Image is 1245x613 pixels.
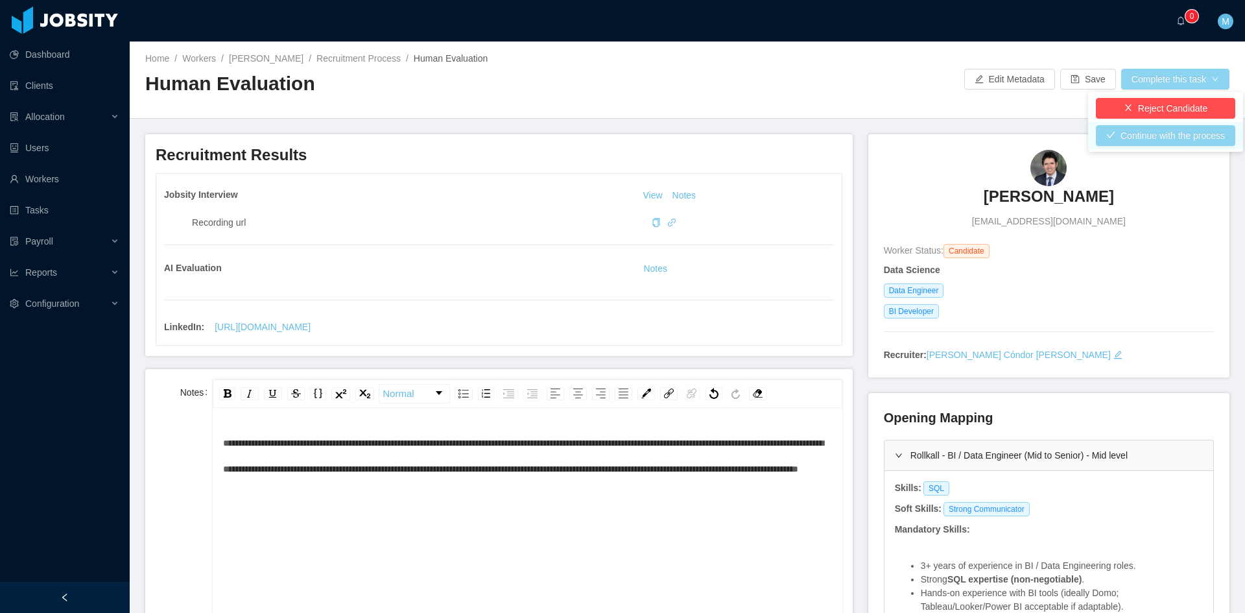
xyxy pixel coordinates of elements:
div: rdw-list-control [452,384,544,403]
div: Justify [615,387,632,400]
a: icon: userWorkers [10,166,119,192]
div: Outdent [523,387,541,400]
div: rdw-block-control [377,384,452,403]
h2: Human Evaluation [145,71,687,97]
button: icon: saveSave [1060,69,1116,90]
div: Italic [241,387,259,400]
span: / [406,53,409,64]
span: Candidate [943,244,990,258]
div: Copy [652,216,661,230]
div: Strikethrough [287,387,305,400]
div: Underline [264,387,282,400]
i: icon: copy [652,218,661,227]
span: Configuration [25,298,79,309]
span: Payroll [25,236,53,246]
div: Right [592,387,610,400]
i: icon: bell [1176,16,1185,25]
span: Worker Status: [884,245,943,256]
div: Link [660,387,678,400]
span: Reports [25,267,57,278]
label: Notes [180,387,213,398]
span: / [174,53,177,64]
a: icon: auditClients [10,73,119,99]
i: icon: link [667,218,676,227]
span: Data Engineer [884,283,944,298]
a: [URL][DOMAIN_NAME] [204,317,321,337]
div: Center [569,387,587,400]
button: Notes [667,188,702,204]
span: Strong Communicator [943,502,1030,516]
div: Redo [728,387,744,400]
span: Normal [383,381,414,407]
div: Monospace [310,387,326,400]
h3: [PERSON_NAME] [984,186,1114,207]
div: rdw-remove-control [746,384,769,403]
div: Subscript [355,387,374,400]
a: [PERSON_NAME] [984,186,1114,215]
div: Indent [499,387,518,400]
div: Superscript [331,387,350,400]
i: icon: right [895,451,903,459]
span: SQL [923,481,949,496]
strong: Recruiter: [884,350,927,360]
strong: SQL expertise (non-negotiable) [947,574,1082,584]
a: icon: link [667,217,676,228]
div: rdw-history-control [703,384,746,403]
button: icon: closeReject Candidate [1096,98,1235,119]
div: Unordered [455,387,473,400]
span: Allocation [25,112,65,122]
strong: Data Science [884,265,940,275]
div: Recording url [192,216,646,230]
a: icon: robotUsers [10,135,119,161]
strong: LinkedIn : [164,322,204,332]
a: View [638,190,667,200]
div: Remove [749,387,766,400]
h4: Opening Mapping [884,409,993,427]
div: Left [547,387,564,400]
a: [PERSON_NAME] Cóndor [PERSON_NAME] [927,350,1111,360]
a: Recruitment Process [316,53,401,64]
i: icon: solution [10,112,19,121]
div: Unlink [683,387,700,400]
li: 3+ years of experience in BI / Data Engineering roles. [921,559,1203,573]
strong: AI Evaluation [164,263,222,273]
div: rdw-link-control [658,384,703,403]
i: icon: setting [10,299,19,308]
span: BI Developer [884,304,939,319]
strong: Soft Skills: [895,503,942,514]
li: Strong . [921,573,1203,586]
div: Ordered [478,387,494,400]
a: Workers [182,53,216,64]
strong: Skills: [895,483,921,493]
button: icon: checkContinue with the process [1096,125,1235,146]
button: Complete this taskicon: down [1121,69,1229,90]
i: icon: edit [1113,350,1122,359]
span: / [309,53,311,64]
div: icon: rightRollkall - BI / Data Engineer (Mid to Senior) - Mid level [884,440,1213,470]
a: icon: profileTasks [10,197,119,223]
i: icon: line-chart [10,268,19,277]
strong: Mandatory Skills: [895,524,970,535]
h3: Recruitment Results [156,145,842,165]
button: Notes [638,261,672,277]
img: df242359-698f-45fb-817f-9980025e00fe_68e5242b7505e-90w.png [1030,150,1067,186]
sup: 0 [1185,10,1198,23]
div: rdw-dropdown [379,384,450,403]
span: Human Evaluation [414,53,488,64]
span: M [1222,14,1229,29]
a: Home [145,53,169,64]
a: Block Type [379,385,449,403]
div: rdw-textalign-control [544,384,635,403]
a: [PERSON_NAME] [229,53,303,64]
div: rdw-toolbar [213,379,842,408]
span: / [221,53,224,64]
div: rdw-color-picker [635,384,658,403]
a: icon: pie-chartDashboard [10,42,119,67]
button: icon: editEdit Metadata [964,69,1055,90]
div: Undo [705,387,722,400]
div: Bold [219,387,235,400]
span: [EMAIL_ADDRESS][DOMAIN_NAME] [972,215,1126,228]
i: icon: file-protect [10,237,19,246]
div: rdw-inline-control [217,384,377,403]
strong: Jobsity Interview [164,189,238,200]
